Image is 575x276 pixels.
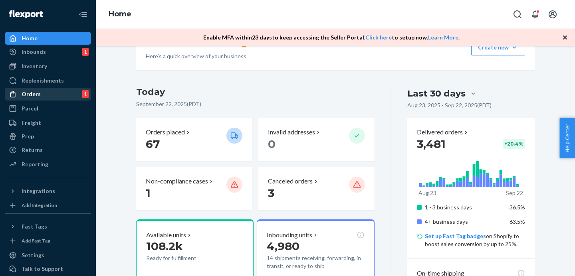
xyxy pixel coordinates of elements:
div: Orders [22,90,41,98]
div: Returns [22,146,43,154]
button: Create new [471,39,525,55]
a: Replenishments [5,74,91,87]
span: 3 [268,186,274,200]
div: Inbounds [22,48,46,56]
a: Click here [365,34,392,41]
p: September 22, 2025 ( PDT ) [136,100,375,108]
p: Non-compliance cases [146,177,208,186]
span: 63.5% [510,218,525,225]
div: Parcel [22,104,38,112]
a: Orders1 [5,88,91,101]
p: Canceled orders [268,177,313,186]
button: Help Center [559,118,575,158]
button: Canceled orders 3 [258,167,374,210]
p: on Shopify to boost sales conversion by up to 25%. [425,232,525,248]
div: 1 [82,48,89,56]
p: Invalid addresses [268,128,315,137]
h3: Today [136,86,375,99]
div: Inventory [22,62,47,70]
span: 67 [146,137,160,151]
div: Replenishments [22,77,64,85]
p: Aug 23 [418,189,436,197]
p: Orders placed [146,128,185,137]
p: Enable MFA within 23 days to keep accessing the Seller Portal. to setup now. . [203,34,460,41]
a: Home [109,10,131,18]
button: Open Search Box [510,6,525,22]
div: + 20.4 % [503,139,525,149]
div: Add Fast Tag [22,237,50,244]
a: Inventory [5,60,91,73]
div: Reporting [22,160,48,168]
a: Home [5,32,91,45]
span: 36.5% [510,204,525,211]
a: Returns [5,144,91,156]
p: Inbounding units [267,231,312,240]
a: Add Fast Tag [5,236,91,246]
p: Aug 23, 2025 - Sep 22, 2025 ( PDT ) [407,101,492,109]
a: Learn More [428,34,458,41]
p: 4+ business days [425,218,504,226]
a: Inbounds1 [5,45,91,58]
p: Sep 22 [506,189,523,197]
button: Open notifications [527,6,543,22]
span: 0 [268,137,276,151]
div: Talk to Support [22,265,63,273]
a: Reporting [5,158,91,171]
span: 1 [146,186,151,200]
button: Orders placed 67 [136,118,252,161]
div: Settings [22,251,44,259]
div: 1 [82,90,89,98]
a: Parcel [5,102,91,115]
p: Here’s a quick overview of your business [146,52,248,60]
button: Fast Tags [5,220,91,233]
span: Support [17,6,46,13]
p: 1 - 3 business days [425,203,504,211]
a: Set up Fast Tag badges [425,233,486,239]
button: Open account menu [545,6,561,22]
a: Freight [5,116,91,129]
a: Prep [5,130,91,143]
button: Talk to Support [5,262,91,275]
span: 3,481 [417,137,446,151]
div: Fast Tags [22,223,47,231]
button: Non-compliance cases 1 [136,167,252,210]
img: Flexport logo [9,10,43,18]
div: Add Integration [22,202,57,209]
p: Ready for fulfillment [146,254,220,262]
button: Close Navigation [75,6,91,22]
button: Delivered orders [417,128,469,137]
a: Add Integration [5,201,91,210]
ol: breadcrumbs [102,3,138,26]
span: 108.2k [146,239,183,253]
button: Invalid addresses 0 [258,118,374,161]
div: Freight [22,119,41,127]
p: Available units [146,231,186,240]
button: Integrations [5,185,91,197]
a: Settings [5,249,91,262]
div: Last 30 days [407,87,466,100]
span: 4,980 [267,239,299,253]
div: Prep [22,132,34,140]
div: Home [22,34,38,42]
div: Integrations [22,187,55,195]
p: 14 shipments receiving, forwarding, in transit, or ready to ship [267,254,364,270]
